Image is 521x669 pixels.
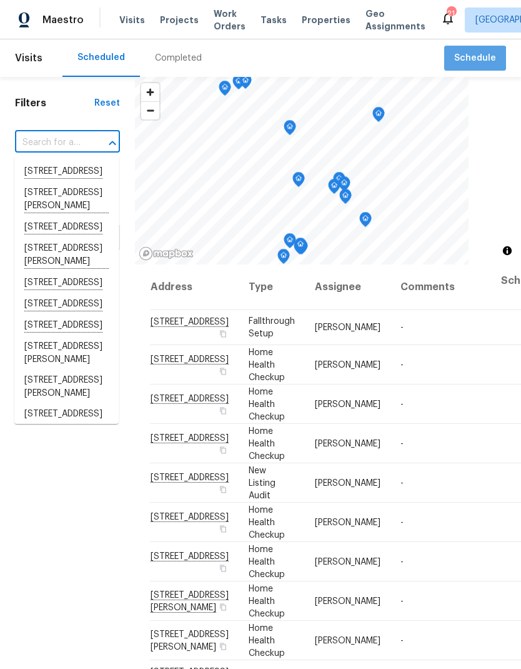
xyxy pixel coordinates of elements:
div: Map marker [239,74,252,93]
div: Map marker [232,74,245,94]
span: Home Health Checkup [249,505,285,539]
span: Home Health Checkup [249,426,285,460]
span: - [400,400,404,408]
span: [PERSON_NAME] [315,636,380,645]
button: Copy Address [217,405,229,416]
span: [PERSON_NAME] [315,360,380,369]
span: [PERSON_NAME] [315,518,380,526]
li: [STREET_ADDRESS][PERSON_NAME] [14,336,119,370]
span: - [400,596,404,605]
span: Home Health Checkup [249,623,285,657]
span: [PERSON_NAME] [315,323,380,332]
div: Reset [94,97,120,109]
canvas: Map [135,77,469,264]
span: - [400,518,404,526]
span: Fallthrough Setup [249,317,295,338]
button: Schedule [444,46,506,71]
div: Map marker [359,212,372,231]
button: Copy Address [217,483,229,495]
button: Copy Address [217,523,229,534]
button: Copy Address [217,562,229,573]
span: Toggle attribution [504,244,511,258]
div: Scheduled [77,51,125,64]
input: Search for an address... [15,133,85,153]
button: Copy Address [217,328,229,340]
div: Map marker [339,189,352,208]
span: - [400,478,404,487]
li: [STREET_ADDRESS][PERSON_NAME] [14,370,119,404]
button: Copy Address [217,601,229,612]
div: Map marker [277,249,290,268]
span: New Listing Audit [249,466,275,500]
span: - [400,360,404,369]
button: Toggle attribution [500,243,515,258]
h1: Filters [15,97,94,109]
span: [PERSON_NAME] [315,596,380,605]
span: Zoom out [141,102,159,119]
th: Comments [390,264,491,310]
span: [PERSON_NAME] [315,557,380,566]
a: Mapbox homepage [139,246,194,261]
button: Zoom in [141,83,159,101]
span: [PERSON_NAME] [315,439,380,448]
div: Map marker [328,179,340,198]
div: Map marker [284,233,296,253]
button: Close [104,134,121,152]
div: Map marker [292,172,305,191]
div: Map marker [294,238,307,257]
span: Work Orders [214,8,246,33]
span: - [400,439,404,448]
li: [STREET_ADDRESS] [14,404,119,425]
button: Zoom out [141,101,159,119]
div: Map marker [219,81,231,100]
span: Visits [119,14,145,26]
span: [STREET_ADDRESS][PERSON_NAME] [151,630,229,651]
span: Properties [302,14,350,26]
span: Visits [15,44,42,72]
div: Completed [155,52,202,64]
span: Maestro [42,14,84,26]
span: Geo Assignments [365,8,425,33]
span: [PERSON_NAME] [315,478,380,487]
span: Tasks [260,16,287,24]
span: - [400,323,404,332]
span: Home Health Checkup [249,348,285,381]
button: Copy Address [217,444,229,455]
div: Map marker [284,120,296,139]
span: Schedule [454,51,496,66]
th: Address [150,264,239,310]
span: - [400,557,404,566]
span: Home Health Checkup [249,545,285,578]
div: Map marker [333,172,345,191]
button: Copy Address [217,365,229,376]
div: Map marker [372,107,385,126]
div: Map marker [338,176,350,196]
span: Home Health Checkup [249,387,285,421]
th: Assignee [305,264,390,310]
div: 21 [447,8,455,20]
span: [PERSON_NAME] [315,400,380,408]
span: Projects [160,14,199,26]
span: - [400,636,404,645]
th: Type [239,264,305,310]
button: Copy Address [217,640,229,651]
span: Home Health Checkup [249,584,285,618]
